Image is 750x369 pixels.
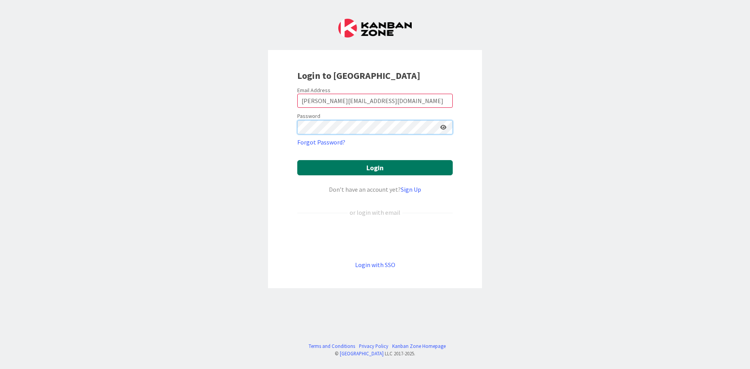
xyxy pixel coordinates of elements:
[297,160,453,175] button: Login
[305,350,446,357] div: © LLC 2017- 2025 .
[297,87,330,94] label: Email Address
[340,350,384,357] a: [GEOGRAPHIC_DATA]
[355,261,395,269] a: Login with SSO
[359,342,388,350] a: Privacy Policy
[309,342,355,350] a: Terms and Conditions
[297,112,320,120] label: Password
[297,70,420,82] b: Login to [GEOGRAPHIC_DATA]
[297,185,453,194] div: Don’t have an account yet?
[348,208,402,217] div: or login with email
[297,137,345,147] a: Forgot Password?
[401,185,421,193] a: Sign Up
[392,342,446,350] a: Kanban Zone Homepage
[338,19,412,37] img: Kanban Zone
[293,230,457,247] iframe: Sign in with Google Button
